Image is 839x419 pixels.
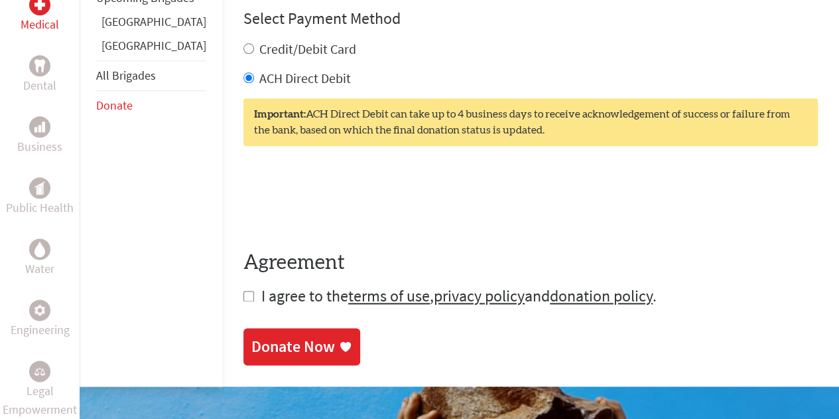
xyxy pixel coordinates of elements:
[34,181,45,195] img: Public Health
[3,382,77,419] p: Legal Empowerment
[261,286,657,306] span: I agree to the , and .
[23,76,56,95] p: Dental
[96,98,133,113] a: Donate
[6,199,74,217] p: Public Health
[96,68,156,83] a: All Brigades
[251,336,335,357] div: Donate Now
[23,55,56,95] a: DentalDental
[29,55,50,76] div: Dental
[96,91,206,120] li: Donate
[259,70,351,86] label: ACH Direct Debit
[348,286,430,306] a: terms of use
[3,361,77,419] a: Legal EmpowermentLegal Empowerment
[259,41,356,57] label: Credit/Debit Card
[21,15,59,34] p: Medical
[29,116,50,137] div: Business
[243,328,360,365] a: Donate Now
[96,60,206,91] li: All Brigades
[101,14,206,29] a: [GEOGRAPHIC_DATA]
[34,122,45,132] img: Business
[96,13,206,37] li: Ghana
[25,238,54,278] a: WaterWater
[11,321,70,339] p: Engineering
[434,286,525,306] a: privacy policy
[17,137,62,156] p: Business
[29,177,50,199] div: Public Health
[34,305,45,315] img: Engineering
[11,299,70,339] a: EngineeringEngineering
[34,242,45,257] img: Water
[243,173,445,224] iframe: reCAPTCHA
[550,286,653,306] a: donation policy
[254,109,306,120] strong: Important:
[101,38,206,53] a: [GEOGRAPHIC_DATA]
[29,299,50,321] div: Engineering
[6,177,74,217] a: Public HealthPublic Health
[96,37,206,60] li: Guatemala
[29,361,50,382] div: Legal Empowerment
[34,367,45,375] img: Legal Empowerment
[25,260,54,278] p: Water
[243,251,818,275] h4: Agreement
[34,60,45,72] img: Dental
[243,8,818,29] h4: Select Payment Method
[29,238,50,260] div: Water
[243,98,818,146] div: ACH Direct Debit can take up to 4 business days to receive acknowledgement of success or failure ...
[17,116,62,156] a: BusinessBusiness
